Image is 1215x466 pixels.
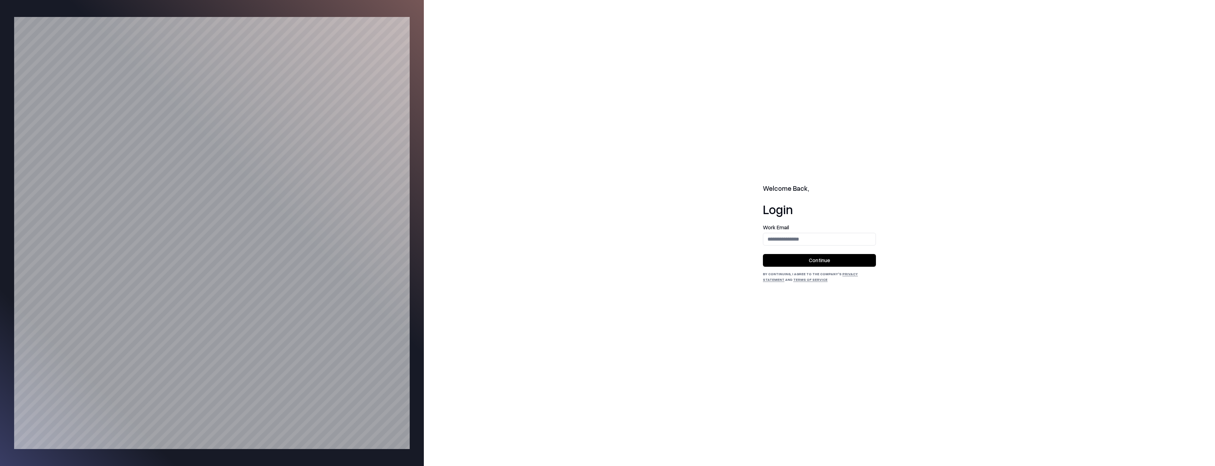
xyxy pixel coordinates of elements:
h2: Welcome Back, [763,184,876,194]
div: By continuing, I agree to the Company's and [763,271,876,282]
h1: Login [763,202,876,216]
label: Work Email [763,225,876,230]
a: Privacy Statement [763,272,858,282]
a: Terms of Service [793,277,828,282]
button: Continue [763,254,876,267]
